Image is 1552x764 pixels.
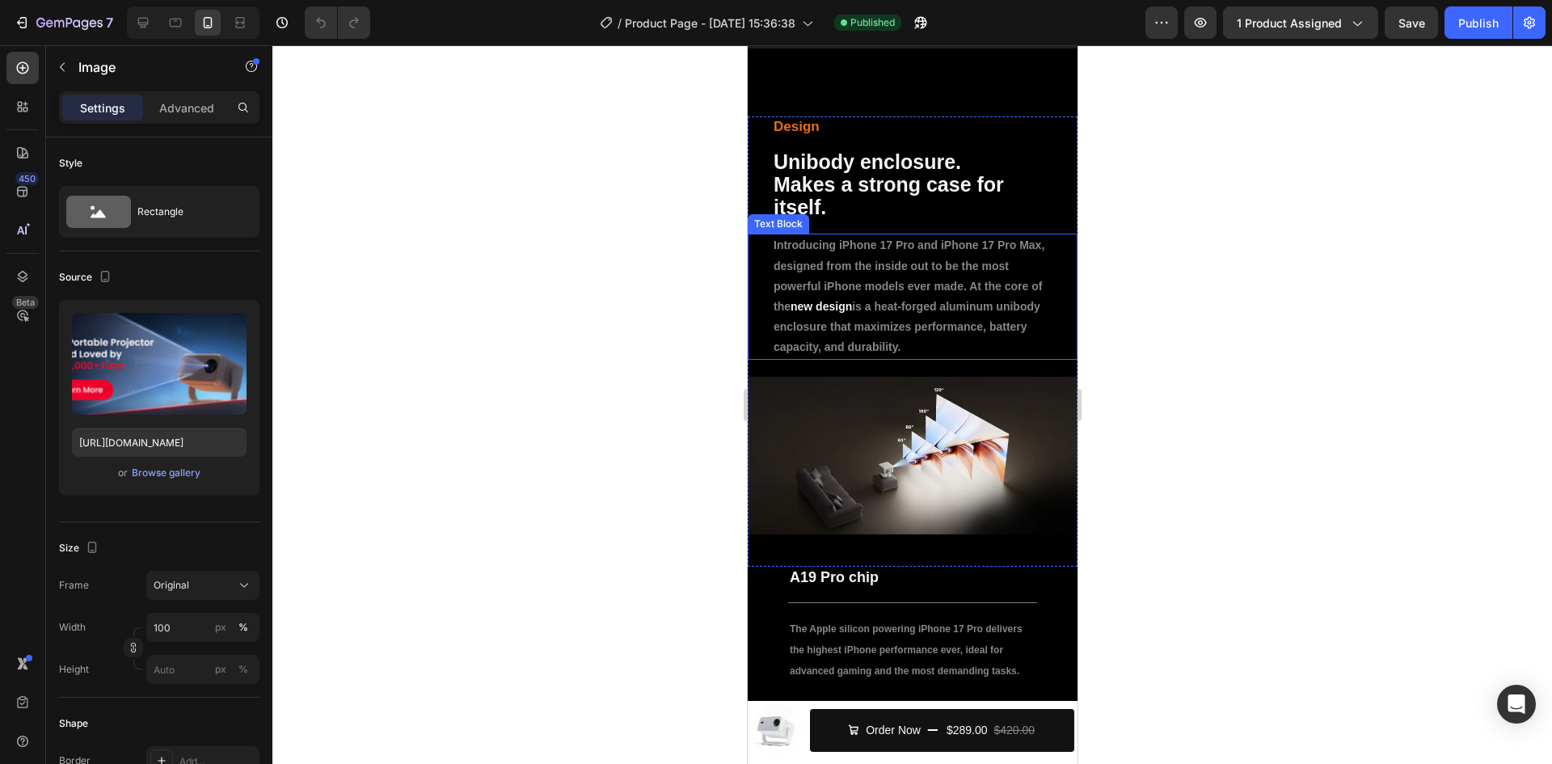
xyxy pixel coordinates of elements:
div: Open Intercom Messenger [1497,685,1536,724]
button: Original [146,571,259,600]
div: Rectangle [137,193,236,230]
button: px [234,618,253,637]
button: px [234,660,253,679]
button: Save [1385,6,1438,39]
span: 1 product assigned [1237,15,1342,32]
p: Advanced [159,99,214,116]
div: Style [59,156,82,171]
div: Publish [1458,15,1499,32]
div: Browse gallery [132,466,200,480]
button: % [211,618,230,637]
label: Width [59,620,86,635]
div: px [215,620,226,635]
div: % [238,620,248,635]
button: Browse gallery [131,465,201,481]
div: Beta [12,296,39,309]
img: preview-image [72,313,247,415]
input: px% [146,613,259,642]
label: Frame [59,578,89,593]
span: Original [154,578,189,593]
button: Publish [1444,6,1512,39]
p: 7 [106,13,113,32]
span: Product Page - [DATE] 15:36:38 [625,15,795,32]
iframe: Design area [748,45,1078,764]
p: Settings [80,99,125,116]
span: Published [850,15,895,30]
p: Image [78,57,216,77]
div: Size [59,538,102,559]
button: 7 [6,6,120,39]
button: % [211,660,230,679]
label: Height [59,662,89,677]
div: Source [59,267,115,289]
input: https://example.com/image.jpg [72,428,247,457]
div: % [238,662,248,677]
span: Save [1398,16,1425,30]
button: 1 product assigned [1223,6,1378,39]
div: px [215,662,226,677]
div: 450 [15,172,39,185]
div: Undo/Redo [305,6,370,39]
span: or [118,463,128,483]
div: Shape [59,716,88,731]
input: px% [146,655,259,684]
span: / [618,15,622,32]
